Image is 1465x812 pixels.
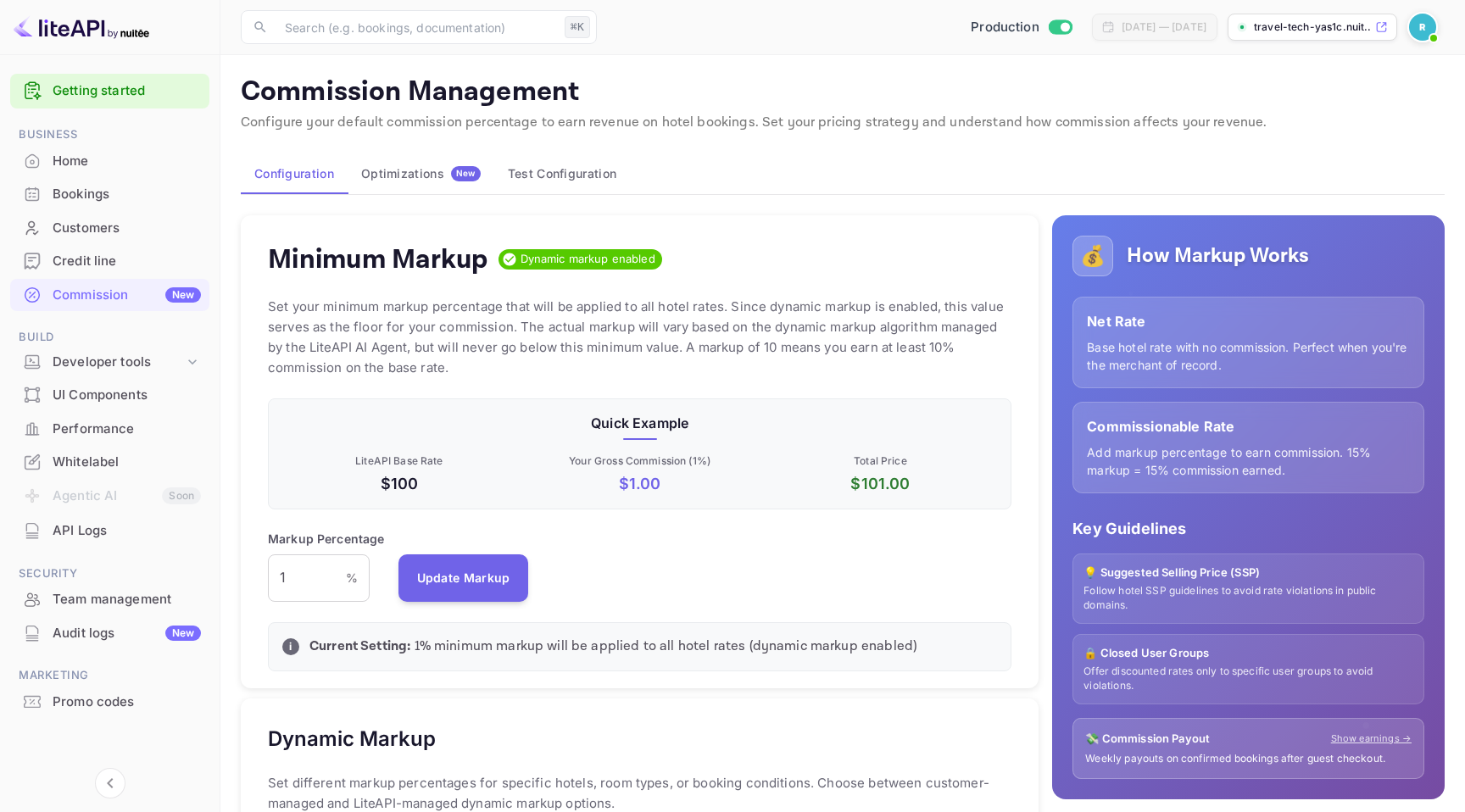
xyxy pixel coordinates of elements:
[10,245,209,276] a: Credit line
[398,554,529,602] button: Update Markup
[241,75,1445,109] p: Commission Management
[53,521,201,541] div: API Logs
[1072,517,1424,540] p: Key Guidelines
[10,686,209,717] a: Promo codes
[10,379,209,412] div: UI Components
[53,219,201,238] div: Customers
[241,153,348,194] button: Configuration
[10,245,209,278] div: Credit line
[165,626,201,641] div: New
[1122,19,1206,35] div: [DATE] — [DATE]
[1087,416,1410,437] p: Commissionable Rate
[268,530,385,548] p: Markup Percentage
[10,379,209,410] a: UI Components
[53,81,201,101] a: Getting started
[1087,443,1410,479] p: Add markup percentage to earn commission. 15% markup = 15% commission earned.
[1331,731,1412,746] a: Show earnings →
[764,453,998,469] p: Total Price
[764,472,998,495] p: $ 101.00
[10,565,209,583] span: Security
[565,16,590,38] div: ⌘K
[10,145,209,176] a: Home
[53,590,201,609] div: Team management
[1083,565,1413,581] p: 💡 Suggested Selling Price (SSP)
[1083,665,1413,693] p: Offer discounted rates only to specific user groups to avoid violations.
[10,666,209,685] span: Marketing
[268,554,346,602] input: 0
[10,74,209,108] div: Getting started
[268,242,488,276] h4: Minimum Markup
[268,297,1011,378] p: Set your minimum markup percentage that will be applied to all hotel rates. Since dynamic markup ...
[53,420,201,439] div: Performance
[241,113,1445,133] p: Configure your default commission percentage to earn revenue on hotel bookings. Set your pricing ...
[53,252,201,271] div: Credit line
[10,617,209,650] div: Audit logsNew
[53,386,201,405] div: UI Components
[10,583,209,616] div: Team management
[1087,338,1410,374] p: Base hotel rate with no commission. Perfect when you're the merchant of record.
[10,212,209,245] div: Customers
[361,166,481,181] div: Optimizations
[282,413,997,433] p: Quick Example
[10,413,209,444] a: Performance
[10,178,209,209] a: Bookings
[10,279,209,310] a: CommissionNew
[53,692,201,712] div: Promo codes
[1085,731,1210,748] p: 💸 Commission Payout
[53,286,201,305] div: Commission
[10,514,209,546] a: API Logs
[971,18,1039,37] span: Production
[309,637,410,655] strong: Current Setting:
[10,686,209,719] div: Promo codes
[10,413,209,446] div: Performance
[10,446,209,479] div: Whitelabel
[53,152,201,171] div: Home
[53,185,201,204] div: Bookings
[10,348,209,377] div: Developer tools
[1080,241,1106,271] p: 💰
[10,328,209,347] span: Build
[289,639,292,654] p: i
[275,10,558,44] input: Search (e.g. bookings, documentation)
[53,353,184,372] div: Developer tools
[523,472,757,495] p: $ 1.00
[10,212,209,243] a: Customers
[10,279,209,312] div: CommissionNew
[1409,14,1436,41] img: Revolut
[1087,311,1410,331] p: Net Rate
[95,768,125,798] button: Collapse navigation
[282,453,516,469] p: LiteAPI Base Rate
[10,514,209,548] div: API Logs
[53,453,201,472] div: Whitelabel
[1254,19,1372,35] p: travel-tech-yas1c.nuit...
[964,18,1078,37] div: Switch to Sandbox mode
[268,726,436,753] h5: Dynamic Markup
[282,472,516,495] p: $100
[10,617,209,648] a: Audit logsNew
[346,569,358,587] p: %
[10,125,209,144] span: Business
[14,14,149,41] img: LiteAPI logo
[514,251,662,268] span: Dynamic markup enabled
[1083,645,1413,662] p: 🔒 Closed User Groups
[1127,242,1309,270] h5: How Markup Works
[494,153,630,194] button: Test Configuration
[451,168,481,179] span: New
[523,453,757,469] p: Your Gross Commission ( 1 %)
[1085,752,1412,766] p: Weekly payouts on confirmed bookings after guest checkout.
[10,178,209,211] div: Bookings
[309,637,997,657] p: 1 % minimum markup will be applied to all hotel rates (dynamic markup enabled)
[10,583,209,615] a: Team management
[165,287,201,303] div: New
[10,145,209,178] div: Home
[10,446,209,477] a: Whitelabel
[1083,584,1413,613] p: Follow hotel SSP guidelines to avoid rate violations in public domains.
[53,624,201,643] div: Audit logs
